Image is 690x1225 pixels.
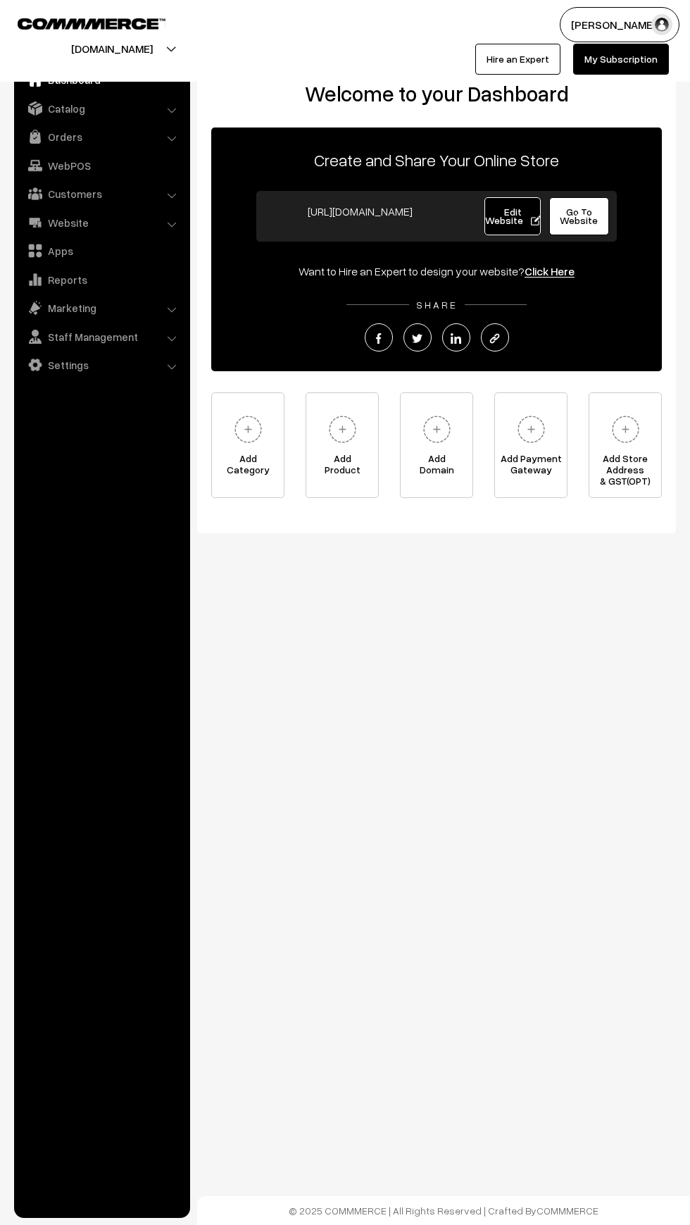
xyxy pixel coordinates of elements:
img: plus.svg [606,410,645,449]
a: Add PaymentGateway [494,392,567,498]
span: Go To Website [560,206,598,226]
span: SHARE [409,299,465,311]
a: Customers [18,181,185,206]
a: WebPOS [18,153,185,178]
a: COMMMERCE [18,14,141,31]
a: Website [18,210,185,235]
div: Want to Hire an Expert to design your website? [211,263,662,280]
span: Add Category [212,453,284,481]
a: Settings [18,352,185,378]
a: My Subscription [573,44,669,75]
a: Orders [18,124,185,149]
img: COMMMERCE [18,18,165,29]
a: COMMMERCE [537,1205,598,1217]
img: plus.svg [229,410,268,449]
img: user [651,14,672,35]
img: plus.svg [418,410,456,449]
a: Hire an Expert [475,44,560,75]
a: Edit Website [484,197,541,235]
a: AddProduct [306,392,379,498]
a: Click Here [525,264,575,278]
span: Add Store Address & GST(OPT) [589,453,661,481]
img: plus.svg [323,410,362,449]
a: AddDomain [400,392,473,498]
a: Catalog [18,96,185,121]
img: plus.svg [512,410,551,449]
p: Create and Share Your Online Store [211,147,662,173]
span: Add Domain [401,453,472,481]
button: [PERSON_NAME]… [560,7,679,42]
a: Staff Management [18,324,185,349]
a: Reports [18,267,185,292]
h2: Welcome to your Dashboard [211,81,662,106]
button: [DOMAIN_NAME] [22,31,202,66]
a: AddCategory [211,392,284,498]
a: Marketing [18,295,185,321]
span: Edit Website [485,206,541,226]
a: Add Store Address& GST(OPT) [589,392,662,498]
a: Apps [18,238,185,263]
span: Add Product [306,453,378,481]
span: Add Payment Gateway [495,453,567,481]
footer: © 2025 COMMMERCE | All Rights Reserved | Crafted By [197,1196,690,1225]
a: Go To Website [549,197,609,235]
